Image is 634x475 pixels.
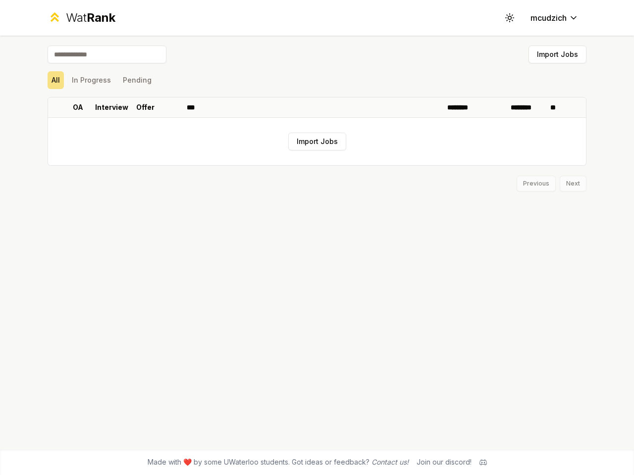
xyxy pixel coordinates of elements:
[530,12,567,24] span: mcudzich
[288,133,346,150] button: Import Jobs
[48,71,64,89] button: All
[95,102,128,112] p: Interview
[136,102,155,112] p: Offer
[68,71,115,89] button: In Progress
[119,71,156,89] button: Pending
[371,458,409,466] a: Contact us!
[73,102,83,112] p: OA
[528,46,586,63] button: Import Jobs
[148,457,409,467] span: Made with ❤️ by some UWaterloo students. Got ideas or feedback?
[417,457,472,467] div: Join our discord!
[48,10,115,26] a: WatRank
[523,9,586,27] button: mcudzich
[87,10,115,25] span: Rank
[66,10,115,26] div: Wat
